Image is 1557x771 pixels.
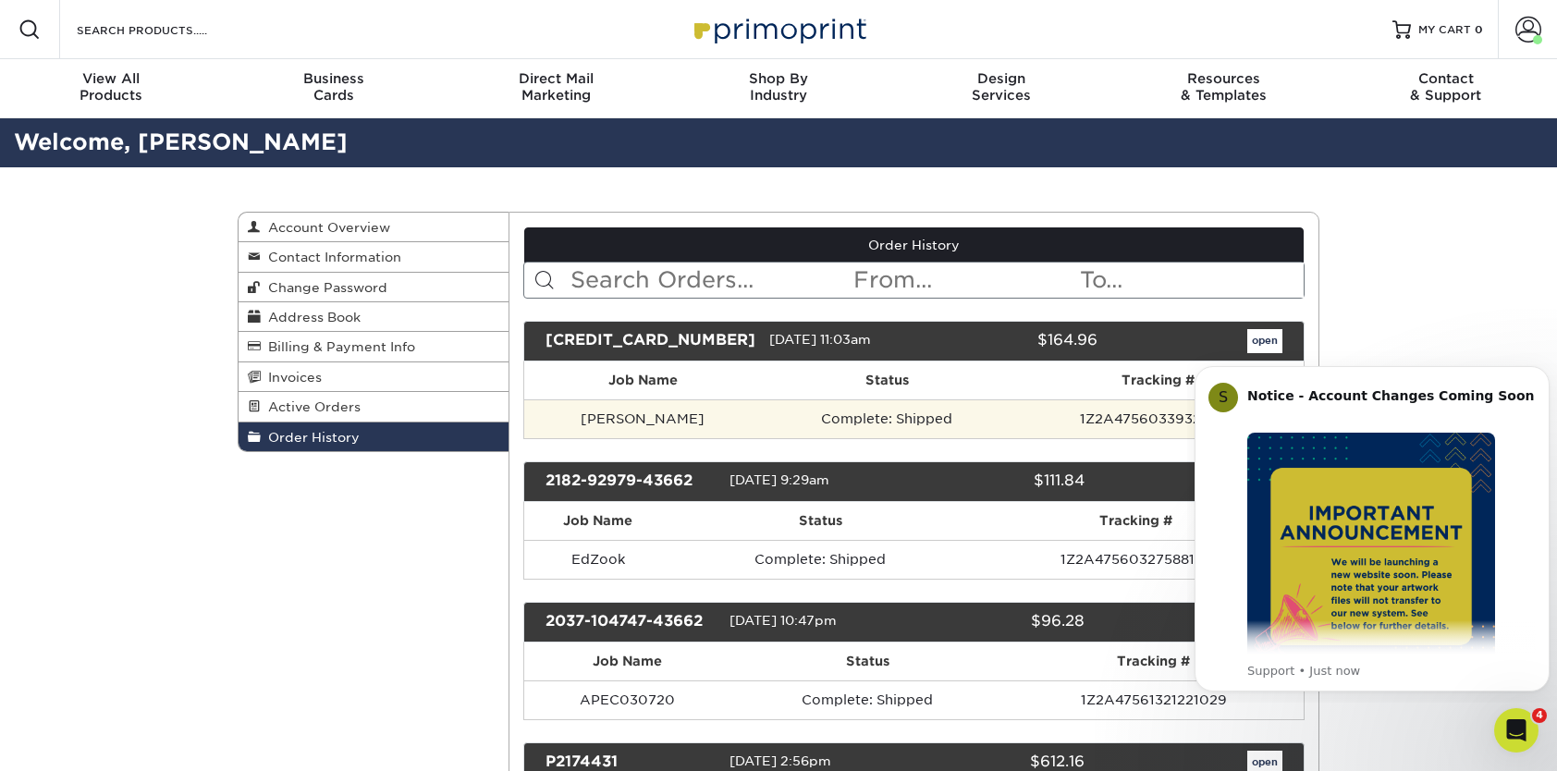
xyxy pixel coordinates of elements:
[731,642,1004,680] th: Status
[762,361,1012,399] th: Status
[900,470,1097,494] div: $111.84
[75,18,255,41] input: SEARCH PRODUCTS.....
[532,329,769,353] div: [CREDIT_CARD_NUMBER]
[261,250,401,264] span: Contact Information
[900,610,1097,634] div: $96.28
[239,392,509,422] a: Active Orders
[668,59,890,118] a: Shop ByIndustry
[239,242,509,272] a: Contact Information
[969,540,1304,579] td: 1Z2A47560327588133
[445,70,668,104] div: Marketing
[731,680,1004,719] td: Complete: Shipped
[926,329,1111,353] div: $164.96
[239,362,509,392] a: Invoices
[261,280,387,295] span: Change Password
[729,472,829,487] span: [DATE] 9:29am
[524,361,762,399] th: Job Name
[239,332,509,361] a: Billing & Payment Info
[852,263,1077,298] input: From...
[729,753,831,768] span: [DATE] 2:56pm
[1011,399,1304,438] td: 1Z2A47560339322058
[239,213,509,242] a: Account Overview
[769,332,871,347] span: [DATE] 11:03am
[1475,23,1483,36] span: 0
[889,59,1112,118] a: DesignServices
[969,502,1304,540] th: Tracking #
[1112,70,1335,87] span: Resources
[223,59,446,118] a: BusinessCards
[524,642,731,680] th: Job Name
[729,613,837,628] span: [DATE] 10:47pm
[1334,70,1557,87] span: Contact
[261,399,361,414] span: Active Orders
[445,59,668,118] a: Direct MailMarketing
[1334,59,1557,118] a: Contact& Support
[1011,361,1304,399] th: Tracking #
[672,540,969,579] td: Complete: Shipped
[524,540,672,579] td: EdZook
[524,502,672,540] th: Job Name
[889,70,1112,87] span: Design
[1532,708,1547,723] span: 4
[1004,642,1304,680] th: Tracking #
[261,430,360,445] span: Order History
[223,70,446,87] span: Business
[532,470,729,494] div: 2182-92979-43662
[668,70,890,104] div: Industry
[524,680,731,719] td: APEC030720
[668,70,890,87] span: Shop By
[1187,349,1557,703] iframe: Intercom notifications message
[261,220,390,235] span: Account Overview
[524,227,1305,263] a: Order History
[239,273,509,302] a: Change Password
[889,70,1112,104] div: Services
[1418,22,1471,38] span: MY CART
[261,310,361,324] span: Address Book
[1004,680,1304,719] td: 1Z2A47561321221029
[239,422,509,451] a: Order History
[445,70,668,87] span: Direct Mail
[239,302,509,332] a: Address Book
[1112,70,1335,104] div: & Templates
[1247,329,1282,353] a: open
[672,502,969,540] th: Status
[223,70,446,104] div: Cards
[532,610,729,634] div: 2037-104747-43662
[1494,708,1539,753] iframe: Intercom live chat
[524,399,762,438] td: [PERSON_NAME]
[1334,70,1557,104] div: & Support
[1112,59,1335,118] a: Resources& Templates
[1078,263,1304,298] input: To...
[686,9,871,49] img: Primoprint
[261,339,415,354] span: Billing & Payment Info
[762,399,1012,438] td: Complete: Shipped
[569,263,852,298] input: Search Orders...
[261,370,322,385] span: Invoices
